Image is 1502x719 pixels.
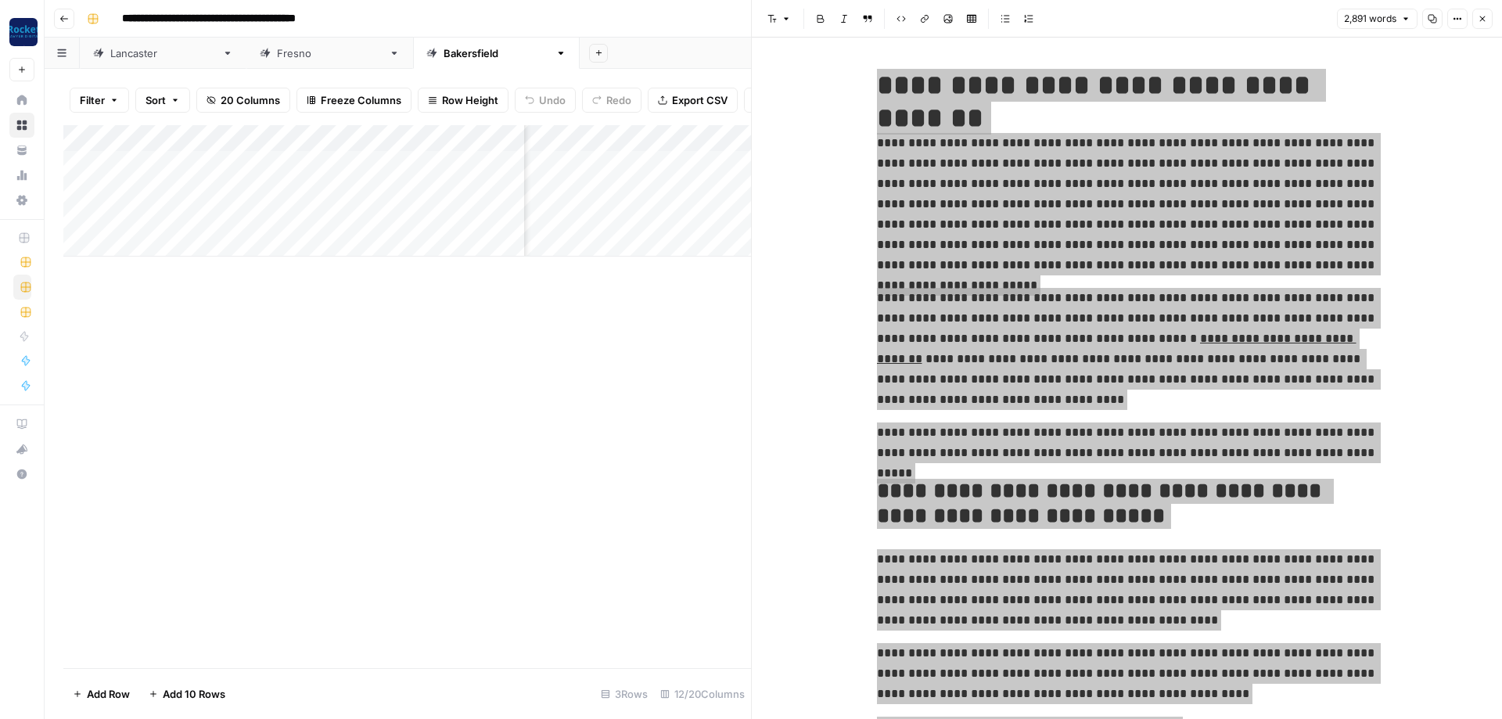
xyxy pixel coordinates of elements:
span: Freeze Columns [321,92,401,108]
div: What's new? [10,437,34,461]
span: Undo [539,92,566,108]
a: [GEOGRAPHIC_DATA] [246,38,413,69]
button: Add 10 Rows [139,681,235,706]
button: Sort [135,88,190,113]
span: Sort [146,92,166,108]
div: 12/20 Columns [654,681,751,706]
a: Usage [9,163,34,188]
div: [GEOGRAPHIC_DATA] [277,45,383,61]
button: Add Row [63,681,139,706]
a: [GEOGRAPHIC_DATA] [80,38,246,69]
span: 20 Columns [221,92,280,108]
button: Redo [582,88,641,113]
a: Your Data [9,138,34,163]
span: Add Row [87,686,130,702]
span: Row Height [442,92,498,108]
span: Filter [80,92,105,108]
span: Redo [606,92,631,108]
a: AirOps Academy [9,412,34,437]
button: 20 Columns [196,88,290,113]
span: 2,891 words [1344,12,1396,26]
button: Freeze Columns [296,88,411,113]
button: Workspace: Rocket Pilots [9,13,34,52]
img: Rocket Pilots Logo [9,18,38,46]
button: 2,891 words [1337,9,1418,29]
span: Add 10 Rows [163,686,225,702]
a: Home [9,88,34,113]
button: Help + Support [9,462,34,487]
a: Settings [9,188,34,213]
a: Browse [9,113,34,138]
div: 3 Rows [595,681,654,706]
button: Undo [515,88,576,113]
button: Filter [70,88,129,113]
div: [GEOGRAPHIC_DATA] [110,45,216,61]
span: Export CSV [672,92,728,108]
a: [GEOGRAPHIC_DATA] [413,38,580,69]
button: Row Height [418,88,508,113]
button: What's new? [9,437,34,462]
button: Export CSV [648,88,738,113]
div: [GEOGRAPHIC_DATA] [444,45,549,61]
